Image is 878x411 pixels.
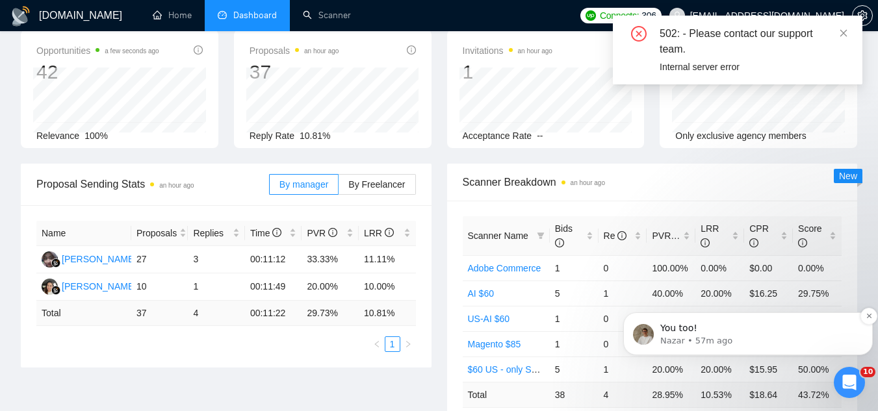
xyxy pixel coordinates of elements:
td: 40.00% [647,280,695,306]
span: info-circle [194,45,203,55]
time: an hour ago [159,182,194,189]
div: [PERSON_NAME] [62,279,136,293]
time: a few seconds ago [105,47,159,55]
span: setting [853,10,872,21]
td: 1 [550,255,599,280]
td: 1 [550,306,599,331]
img: gigradar-bm.png [51,286,60,295]
span: Reply Rate [250,131,294,141]
span: filter [534,226,547,245]
td: 3 [188,246,245,273]
div: Internal server error [660,60,847,74]
span: dashboard [218,10,227,19]
td: 33.33% [302,246,359,273]
span: close-circle [631,26,647,42]
td: 10 [131,273,188,301]
td: 00:11:49 [245,273,302,301]
div: 1 [463,60,552,84]
span: Proposal Sending Stats [36,176,269,192]
a: LA[PERSON_NAME] [42,280,136,291]
td: 4 [599,382,647,407]
td: 0 [599,331,647,356]
span: Dashboard [233,10,277,21]
span: PVR [307,228,337,238]
a: searchScanner [303,10,351,21]
span: Only exclusive agency members [675,131,807,141]
span: Re [604,230,627,241]
span: close [839,29,848,38]
span: right [404,340,412,348]
td: Total [36,301,131,326]
td: 5 [550,280,599,306]
a: AI $60 [468,288,494,299]
span: Acceptance Rate [463,131,532,141]
td: 100.00% [647,255,695,280]
a: 1 [385,337,400,351]
img: NF [42,251,58,268]
td: 0 [599,255,647,280]
span: info-circle [385,228,394,237]
a: setting [852,10,873,21]
div: 42 [36,60,159,84]
span: PVR [652,230,682,241]
td: 1 [550,331,599,356]
span: info-circle [555,238,564,247]
span: LRR [701,223,719,248]
span: Score [798,223,822,248]
span: info-circle [328,228,337,237]
span: 10.81% [300,131,330,141]
span: user [673,11,682,20]
span: LRR [364,228,394,238]
img: upwork-logo.png [586,10,596,21]
span: info-circle [407,45,416,55]
td: 1 [599,356,647,382]
th: Proposals [131,221,188,246]
span: info-circle [617,231,626,240]
button: left [369,336,385,352]
td: $0.00 [744,255,793,280]
th: Replies [188,221,245,246]
span: 306 [641,8,656,23]
span: 100% [84,131,108,141]
td: 10.00% [359,273,416,301]
span: 10 [860,367,875,377]
td: 4 [188,301,245,326]
span: By manager [279,179,328,190]
span: Time [250,228,281,238]
td: 00:11:12 [245,246,302,273]
td: 27 [131,246,188,273]
span: info-circle [749,238,758,247]
td: 11.11% [359,246,416,273]
td: 20.00% [695,280,744,306]
td: 38 [550,382,599,407]
span: Proposals [250,43,339,58]
span: info-circle [798,238,807,247]
td: 1 [188,273,245,301]
td: 0 [599,306,647,331]
span: Scanner Breakdown [463,174,842,190]
td: 29.73 % [302,301,359,326]
td: 10.81 % [359,301,416,326]
span: filter [537,232,545,240]
td: 5 [550,356,599,382]
span: Scanner Name [468,230,528,241]
a: NF[PERSON_NAME] Ayra [42,253,157,264]
a: Magento $85 [468,339,521,349]
td: 37 [131,301,188,326]
a: homeHome [153,10,192,21]
span: Opportunities [36,43,159,58]
time: an hour ago [518,47,552,55]
span: left [373,340,381,348]
iframe: Intercom live chat [834,367,865,398]
td: 0.00% [793,255,842,280]
span: Connects: [600,8,639,23]
div: 37 [250,60,339,84]
span: Bids [555,223,573,248]
span: Replies [193,226,230,240]
a: Adobe Commerce [468,263,541,273]
div: [PERSON_NAME] Ayra [62,252,157,266]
